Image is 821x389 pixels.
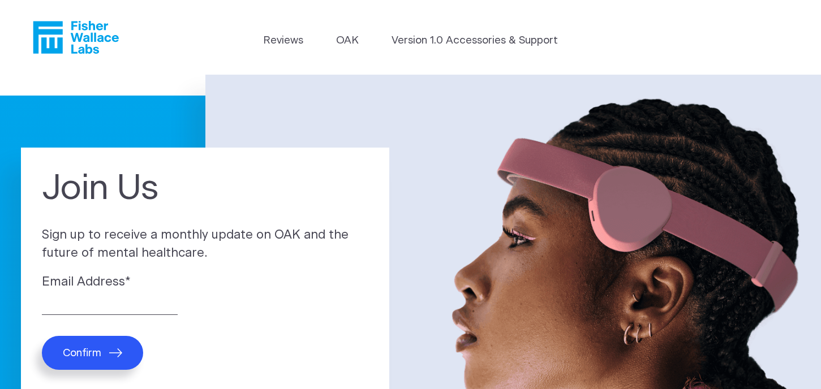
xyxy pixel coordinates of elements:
span: Confirm [63,347,101,360]
a: Version 1.0 Accessories & Support [392,33,558,49]
button: Confirm [42,336,143,370]
p: Sign up to receive a monthly update on OAK and the future of mental healthcare. [42,226,368,263]
h1: Join Us [42,168,368,209]
a: Reviews [263,33,303,49]
a: Fisher Wallace [33,21,119,54]
a: OAK [336,33,359,49]
label: Email Address [42,273,368,292]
